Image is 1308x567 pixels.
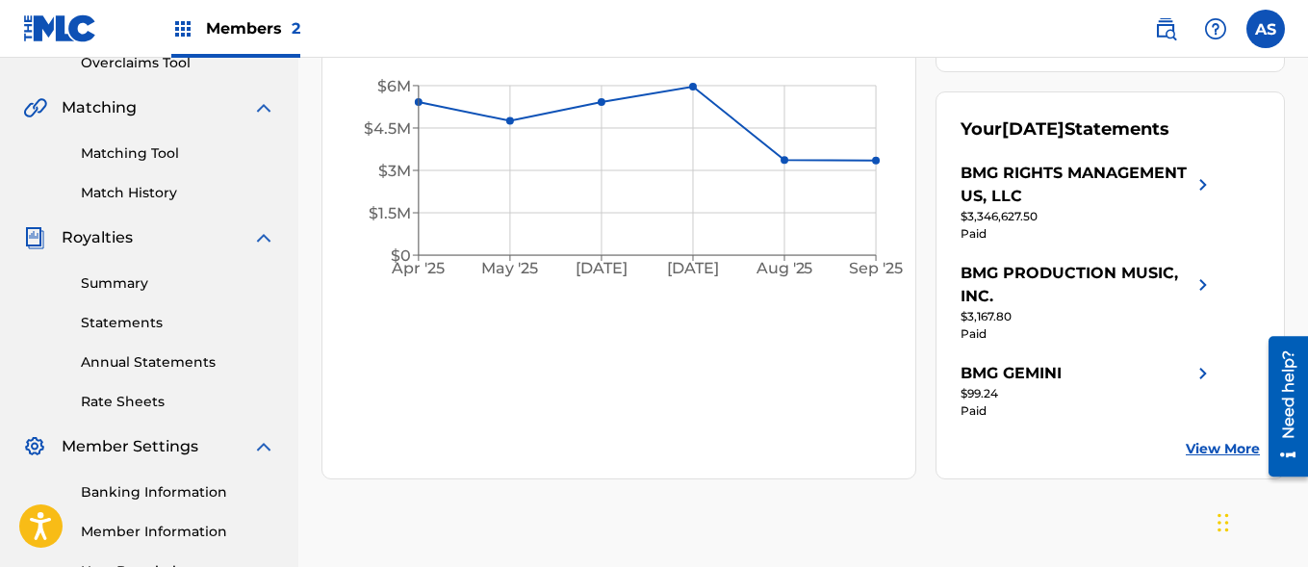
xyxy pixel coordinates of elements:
[961,402,1215,420] div: Paid
[1212,475,1308,567] iframe: Chat Widget
[961,116,1169,142] div: Your Statements
[81,313,275,333] a: Statements
[1246,10,1285,48] div: User Menu
[81,352,275,373] a: Annual Statements
[961,208,1215,225] div: $3,346,627.50
[206,17,300,39] span: Members
[23,226,46,249] img: Royalties
[81,143,275,164] a: Matching Tool
[961,385,1215,402] div: $99.24
[576,260,628,278] tspan: [DATE]
[23,435,46,458] img: Member Settings
[961,225,1215,243] div: Paid
[81,183,275,203] a: Match History
[1192,362,1215,385] img: right chevron icon
[668,260,720,278] tspan: [DATE]
[1002,118,1064,140] span: [DATE]
[23,14,97,42] img: MLC Logo
[23,96,47,119] img: Matching
[1192,162,1215,208] img: right chevron icon
[364,119,411,138] tspan: $4.5M
[81,392,275,412] a: Rate Sheets
[62,435,198,458] span: Member Settings
[756,260,813,278] tspan: Aug '25
[1196,10,1235,48] div: Help
[1186,439,1260,459] a: View More
[1204,17,1227,40] img: help
[378,162,411,180] tspan: $3M
[292,19,300,38] span: 2
[1146,10,1185,48] a: Public Search
[62,96,137,119] span: Matching
[961,362,1062,385] div: BMG GEMINI
[482,260,539,278] tspan: May '25
[391,246,411,265] tspan: $0
[81,482,275,503] a: Banking Information
[171,17,194,40] img: Top Rightsholders
[961,162,1215,243] a: BMG RIGHTS MANAGEMENT US, LLCright chevron icon$3,346,627.50Paid
[1254,329,1308,484] iframe: Resource Center
[392,260,446,278] tspan: Apr '25
[1192,262,1215,308] img: right chevron icon
[961,262,1215,343] a: BMG PRODUCTION MUSIC, INC.right chevron icon$3,167.80Paid
[252,226,275,249] img: expand
[62,226,133,249] span: Royalties
[377,77,411,95] tspan: $6M
[961,162,1192,208] div: BMG RIGHTS MANAGEMENT US, LLC
[252,96,275,119] img: expand
[1218,494,1229,552] div: Drag
[81,522,275,542] a: Member Information
[961,262,1192,308] div: BMG PRODUCTION MUSIC, INC.
[850,260,904,278] tspan: Sep '25
[81,273,275,294] a: Summary
[961,308,1215,325] div: $3,167.80
[961,362,1215,420] a: BMG GEMINIright chevron icon$99.24Paid
[252,435,275,458] img: expand
[369,204,411,222] tspan: $1.5M
[81,53,275,73] a: Overclaims Tool
[961,325,1215,343] div: Paid
[1154,17,1177,40] img: search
